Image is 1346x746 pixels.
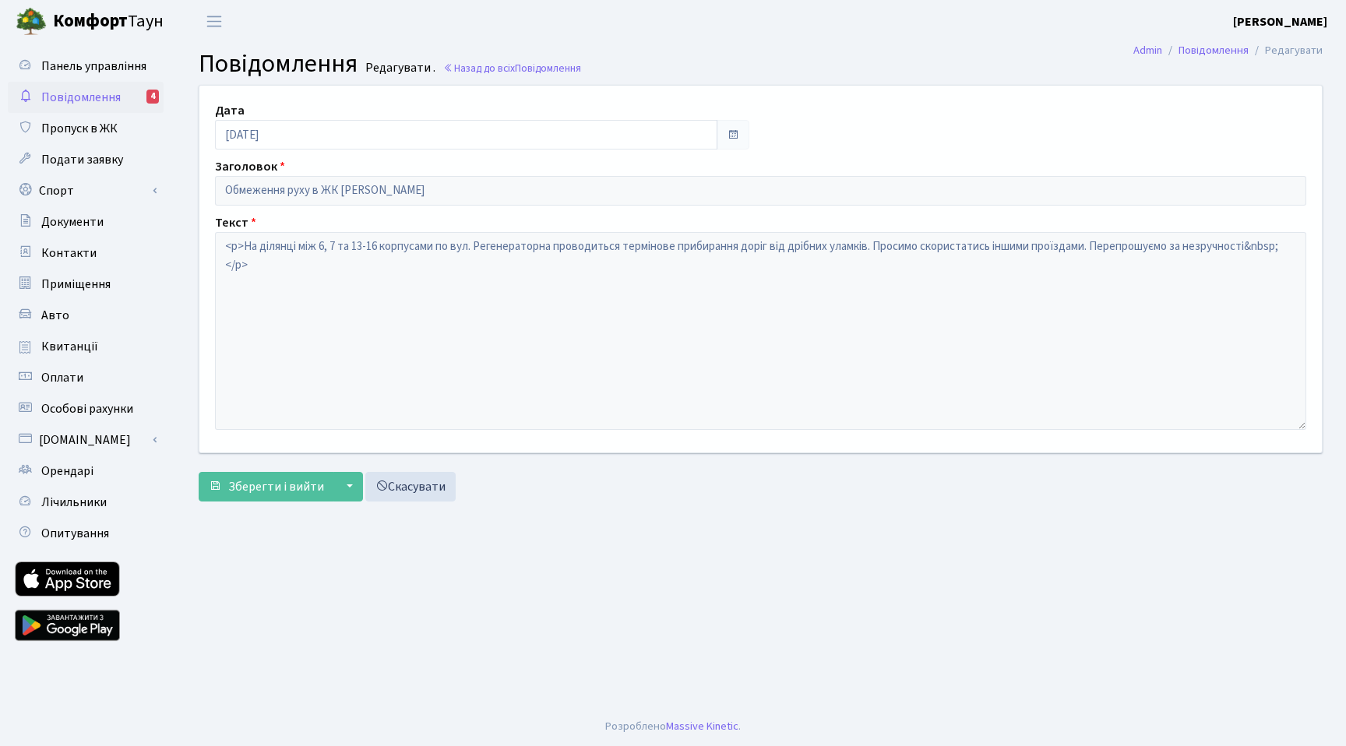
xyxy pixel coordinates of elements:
img: logo.png [16,6,47,37]
a: Скасувати [365,472,456,501]
a: [PERSON_NAME] [1233,12,1327,31]
label: Текст [215,213,256,232]
a: Авто [8,300,164,331]
a: Приміщення [8,269,164,300]
a: Контакти [8,238,164,269]
span: Повідомлення [199,46,358,82]
nav: breadcrumb [1110,34,1346,67]
a: Назад до всіхПовідомлення [443,61,581,76]
small: Редагувати . [362,61,435,76]
a: Орендарі [8,456,164,487]
div: 4 [146,90,159,104]
a: Квитанції [8,331,164,362]
b: Комфорт [53,9,128,33]
span: Документи [41,213,104,230]
div: Розроблено . [605,718,741,735]
a: Оплати [8,362,164,393]
a: Спорт [8,175,164,206]
b: [PERSON_NAME] [1233,13,1327,30]
span: Контакти [41,245,97,262]
label: Дата [215,101,245,120]
span: Пропуск в ЖК [41,120,118,137]
li: Редагувати [1249,42,1323,59]
span: Подати заявку [41,151,123,168]
a: Лічильники [8,487,164,518]
span: Квитанції [41,338,98,355]
span: Лічильники [41,494,107,511]
a: Повідомлення4 [8,82,164,113]
span: Опитування [41,525,109,542]
label: Заголовок [215,157,285,176]
a: Панель управління [8,51,164,82]
a: Пропуск в ЖК [8,113,164,144]
button: Зберегти і вийти [199,472,334,501]
span: Приміщення [41,276,111,293]
a: Подати заявку [8,144,164,175]
a: Документи [8,206,164,238]
span: Повідомлення [515,61,581,76]
span: Повідомлення [41,89,121,106]
span: Авто [41,307,69,324]
span: Особові рахунки [41,400,133,417]
span: Зберегти і вийти [228,478,324,495]
a: Massive Kinetic [666,718,738,734]
a: Опитування [8,518,164,549]
button: Переключити навігацію [195,9,234,34]
span: Орендарі [41,463,93,480]
textarea: <p>На ділянці між 6, 7 та 13-16 корпусами по вул. Регенераторна проводиться термінове прибирання ... [215,232,1306,430]
a: Повідомлення [1179,42,1249,58]
span: Панель управління [41,58,146,75]
span: Оплати [41,369,83,386]
span: Таун [53,9,164,35]
a: Admin [1133,42,1162,58]
a: Особові рахунки [8,393,164,424]
a: [DOMAIN_NAME] [8,424,164,456]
